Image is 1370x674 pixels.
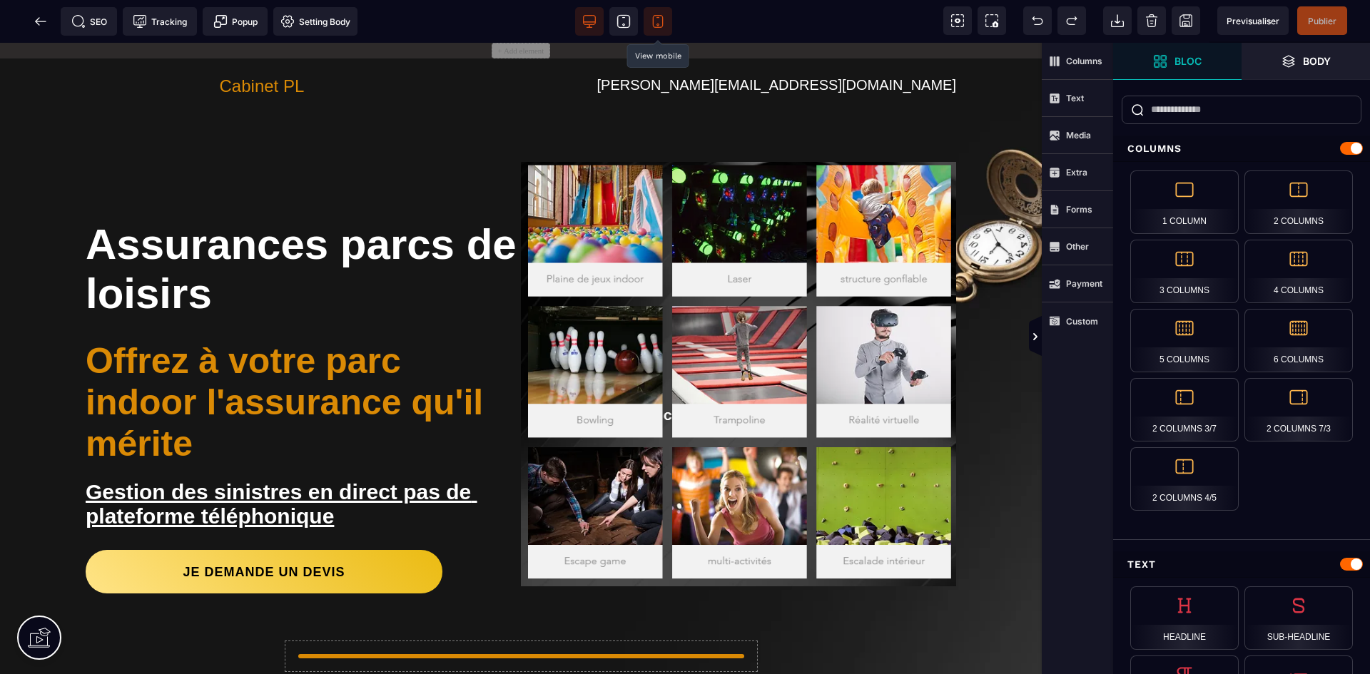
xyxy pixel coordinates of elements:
div: Headline [1130,586,1239,650]
strong: Forms [1066,204,1092,215]
div: 2 Columns 4/5 [1130,447,1239,511]
strong: Columns [1066,56,1102,66]
h1: Assurances parcs de loisirs [86,170,521,282]
div: 5 Columns [1130,309,1239,372]
span: Setting Body [280,14,350,29]
div: Sub-Headline [1244,586,1353,650]
h2: Cabinet PL [86,26,438,61]
strong: Media [1066,130,1091,141]
strong: Bloc [1174,56,1202,66]
div: 3 Columns [1130,240,1239,303]
span: Popup [213,14,258,29]
div: 4 Columns [1244,240,1353,303]
span: Previsualiser [1227,16,1279,26]
div: 1 Column [1130,170,1239,234]
span: Open Blocks [1113,43,1242,80]
span: Preview [1217,6,1289,35]
div: 2 Columns [1244,170,1353,234]
span: Screenshot [978,6,1006,35]
div: Text [1113,551,1370,578]
text: [PERSON_NAME][EMAIL_ADDRESS][DOMAIN_NAME] [438,31,956,54]
u: Gestion des sinistres en direct pas de plateforme téléphonique [86,437,477,485]
strong: Custom [1066,316,1098,327]
strong: Extra [1066,167,1087,178]
span: Tracking [133,14,187,29]
div: Columns [1113,136,1370,162]
strong: Text [1066,93,1084,103]
div: 2 Columns 7/3 [1244,378,1353,441]
button: JE DEMANDE UN DEVIS [84,507,440,551]
span: Publier [1308,16,1336,26]
span: View components [943,6,972,35]
span: SEO [71,14,107,29]
strong: Other [1066,241,1089,252]
strong: Payment [1066,278,1102,289]
img: 3d16ddc0ea73781da153d0c444c39f9a_ENSEMBLE_IMAGE.PNG [521,119,956,543]
strong: Body [1303,56,1331,66]
span: Open Layer Manager [1242,43,1370,80]
div: 6 Columns [1244,309,1353,372]
div: 2 Columns 3/7 [1130,378,1239,441]
b: Offrez à votre parc indoor l'assurance qu'il mérite [86,298,483,421]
